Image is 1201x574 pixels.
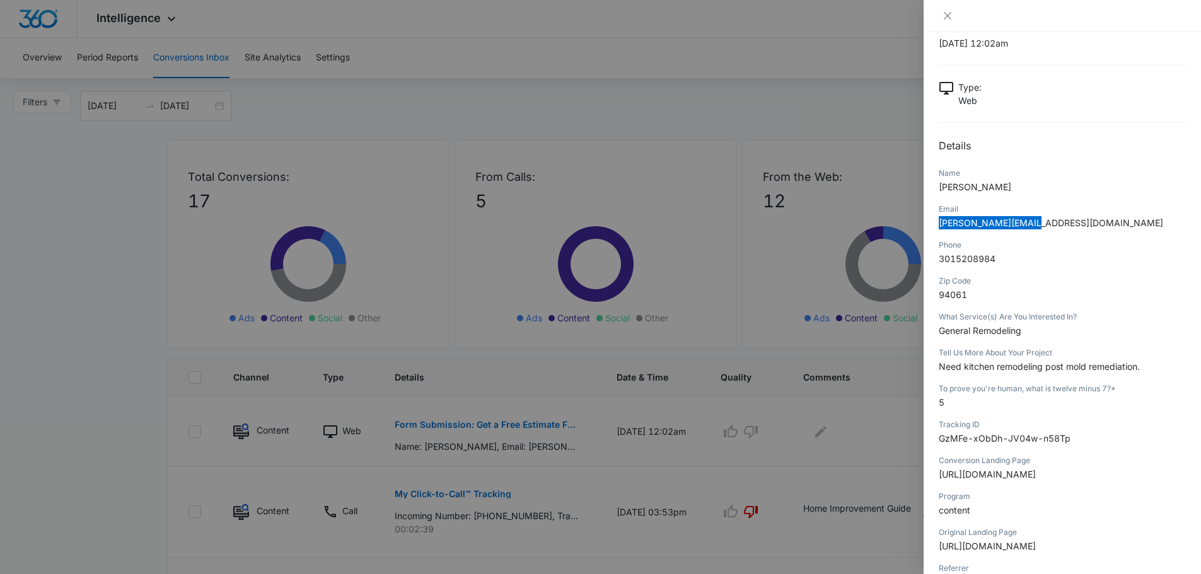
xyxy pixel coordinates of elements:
[939,253,995,264] span: 3015208984
[939,168,1186,179] div: Name
[943,11,953,21] span: close
[939,10,956,21] button: Close
[958,81,982,94] p: Type :
[939,419,1186,430] div: Tracking ID
[939,505,970,515] span: content
[939,347,1186,359] div: Tell Us More About Your Project
[939,455,1186,466] div: Conversion Landing Page
[939,138,1186,153] h2: Details
[939,527,1186,538] div: Original Landing Page
[939,204,1186,215] div: Email
[939,563,1186,574] div: Referrer
[939,433,1070,444] span: GzMFe-xObDh-JV04w-n58Tp
[939,311,1186,323] div: What Service(s) Are You Interested In?
[939,217,1163,228] span: [PERSON_NAME][EMAIL_ADDRESS][DOMAIN_NAME]
[939,361,1140,372] span: Need kitchen remodeling post mold remediation.
[939,469,1036,479] span: [URL][DOMAIN_NAME]
[939,275,1186,287] div: Zip Code
[939,325,1021,336] span: General Remodeling
[958,94,982,107] p: Web
[939,541,1036,551] span: [URL][DOMAIN_NAME]
[939,383,1186,394] div: To prove you're human, what is twelve minus 7?*
[939,181,1011,192] span: [PERSON_NAME]
[939,397,944,408] span: 5
[939,289,967,300] span: 94061
[939,37,1186,50] p: [DATE] 12:02am
[939,239,1186,251] div: Phone
[939,491,1186,502] div: Program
